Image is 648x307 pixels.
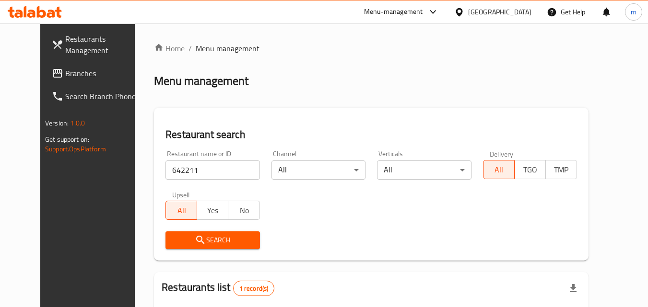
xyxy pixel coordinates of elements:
[65,33,141,56] span: Restaurants Management
[201,204,224,217] span: Yes
[170,204,193,217] span: All
[172,191,190,198] label: Upsell
[165,127,577,142] h2: Restaurant search
[165,201,197,220] button: All
[562,277,585,300] div: Export file
[165,160,259,180] input: Search for restaurant name or ID..
[45,117,69,129] span: Version:
[364,6,423,18] div: Menu-management
[228,201,259,220] button: No
[468,7,531,17] div: [GEOGRAPHIC_DATA]
[44,62,149,85] a: Branches
[377,160,471,180] div: All
[154,73,248,89] h2: Menu management
[518,163,542,177] span: TGO
[165,231,259,249] button: Search
[189,43,192,54] li: /
[271,160,365,180] div: All
[162,280,274,296] h2: Restaurants list
[550,163,573,177] span: TMP
[483,160,515,179] button: All
[197,201,228,220] button: Yes
[70,117,85,129] span: 1.0.0
[487,163,511,177] span: All
[65,91,141,102] span: Search Branch Phone
[173,234,252,246] span: Search
[234,284,274,293] span: 1 record(s)
[45,133,89,146] span: Get support on:
[44,27,149,62] a: Restaurants Management
[154,43,185,54] a: Home
[45,143,106,155] a: Support.OpsPlatform
[196,43,259,54] span: Menu management
[631,7,636,17] span: m
[545,160,577,179] button: TMP
[233,281,275,296] div: Total records count
[44,85,149,108] a: Search Branch Phone
[490,150,514,157] label: Delivery
[232,204,256,217] span: No
[154,43,589,54] nav: breadcrumb
[65,68,141,79] span: Branches
[514,160,546,179] button: TGO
